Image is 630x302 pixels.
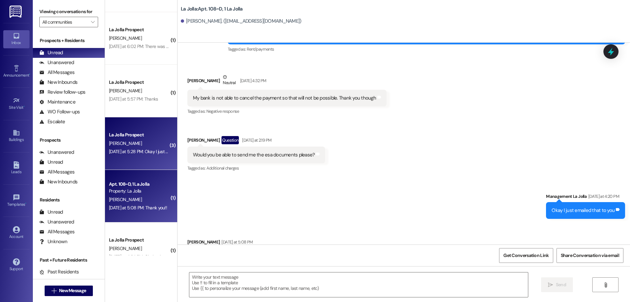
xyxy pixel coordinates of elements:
span: • [29,72,30,77]
i:  [52,288,56,293]
div: [DATE] at 5:08 PM [220,239,253,245]
span: Get Conversation Link [503,252,549,259]
div: Tagged as: [187,106,387,116]
span: Additional charges [206,165,239,171]
a: Account [3,224,30,242]
span: Send [556,281,566,288]
div: [PERSON_NAME] [187,74,387,90]
button: Send [541,277,573,292]
div: Unanswered [39,59,74,66]
div: Unread [39,209,63,216]
div: Residents [33,197,105,203]
button: Get Conversation Link [499,248,553,263]
div: Past Residents [39,268,79,275]
div: My bank is not able to cancel the payment so that will not be possible. Thank you though [193,95,376,102]
div: Neutral [221,74,237,87]
div: [DATE] at 4:20 PM [587,193,619,200]
input: All communities [42,17,88,27]
span: [PERSON_NAME] [109,245,142,251]
span: Share Conversation via email [561,252,619,259]
div: Unanswered [39,149,74,156]
b: La Jolla: Apt. 108~D, 1 La Jolla [181,6,243,12]
div: Prospects [33,137,105,144]
div: New Inbounds [39,79,77,86]
div: [PERSON_NAME] [187,239,253,248]
div: Property: La Jolla [109,188,170,195]
i:  [603,282,608,288]
div: [DATE] at 5:57 PM: Thanks [109,96,158,102]
div: Question [221,136,239,144]
div: All Messages [39,69,74,76]
a: Inbox [3,30,30,48]
div: Past + Future Residents [33,257,105,264]
div: New Inbounds [39,178,77,185]
span: [PERSON_NAME] [109,88,142,94]
div: [DATE] at 5:28 PM: Okay I just paid the $558 [109,149,193,154]
div: Tagged as: [187,163,325,173]
div: [PERSON_NAME] [187,136,325,147]
a: Support [3,256,30,274]
img: ResiDesk Logo [10,6,23,18]
a: Site Visit • [3,95,30,113]
div: Escalate [39,118,65,125]
div: [PERSON_NAME]. ([EMAIL_ADDRESS][DOMAIN_NAME]) [181,18,302,25]
button: Share Conversation via email [556,248,623,263]
div: Prospects + Residents [33,37,105,44]
div: Unread [39,49,63,56]
span: Negative response [206,108,239,114]
div: Tagged as: [228,44,625,54]
span: Rent/payments [247,46,274,52]
div: Apt. 108~D, 1 La Jolla [109,181,170,188]
a: Buildings [3,127,30,145]
div: Would you be able to send me the esa documents please? [193,151,315,158]
span: • [25,201,26,206]
span: [PERSON_NAME] [109,35,142,41]
div: La Jolla Prospect [109,26,170,33]
span: [PERSON_NAME] [109,197,142,202]
div: La Jolla Prospect [109,79,170,86]
div: [DATE] at 2:19 PM [241,137,271,144]
div: Okay I just emailed that to you [552,207,615,214]
span: New Message [59,287,86,294]
div: Review follow-ups [39,89,85,96]
span: [PERSON_NAME] [109,140,142,146]
i:  [91,19,94,25]
a: Leads [3,159,30,177]
div: WO Follow-ups [39,108,80,115]
div: [DATE] 4:32 PM [239,77,266,84]
a: Templates • [3,192,30,210]
div: Unknown [39,238,67,245]
div: La Jolla Prospect [109,131,170,138]
label: Viewing conversations for [39,7,98,17]
span: • [24,104,25,109]
div: Unread [39,159,63,166]
div: La Jolla Prospect [109,237,170,244]
button: New Message [45,286,93,296]
i:  [548,282,553,288]
div: Management La Jolla [546,193,625,202]
div: [DATE] at 5:08 PM: Thank you!! [109,205,167,211]
div: [DATE] at 4:34 PM: Ok thank you [109,254,170,260]
div: Maintenance [39,99,75,105]
div: Unanswered [39,219,74,225]
div: All Messages [39,228,74,235]
div: All Messages [39,169,74,175]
